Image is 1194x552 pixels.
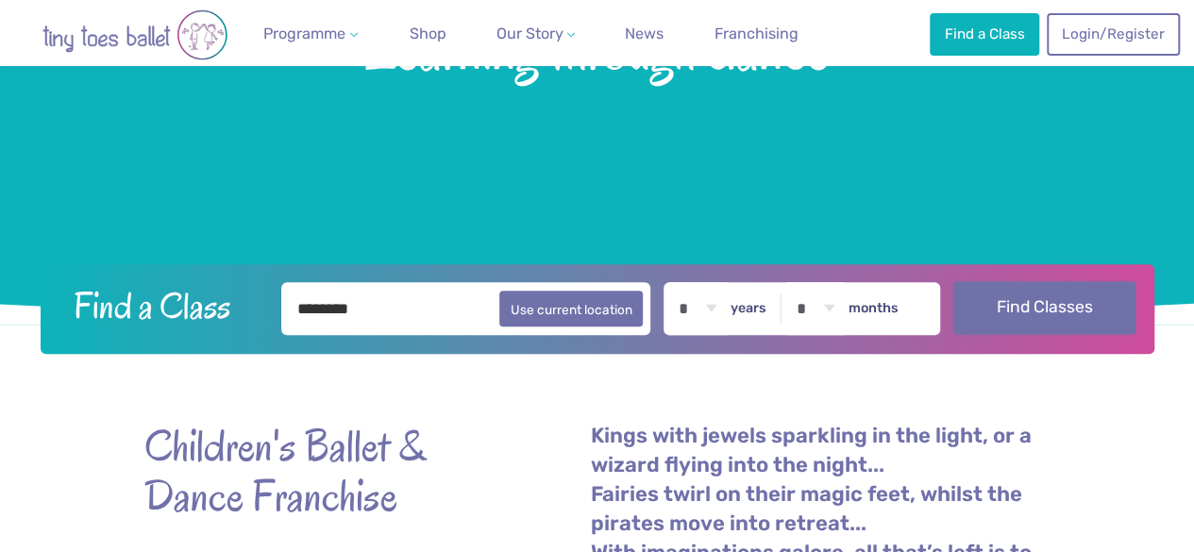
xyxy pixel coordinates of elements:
[59,282,268,329] h2: Find a Class
[707,15,806,53] a: Franchising
[715,25,799,42] span: Franchising
[499,291,644,326] button: Use current location
[1047,13,1179,55] a: Login/Register
[849,300,899,317] label: months
[731,300,766,317] label: years
[30,12,1164,82] span: Learning through dance
[410,25,446,42] span: Shop
[488,15,582,53] a: Our Story
[617,15,671,53] a: News
[263,25,345,42] span: Programme
[625,25,664,42] span: News
[496,25,563,42] span: Our Story
[402,15,454,53] a: Shop
[144,422,484,522] strong: Children's Ballet & Dance Franchise
[953,281,1135,334] button: Find Classes
[256,15,365,53] a: Programme
[22,9,248,60] img: tiny toes ballet
[930,13,1039,55] a: Find a Class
